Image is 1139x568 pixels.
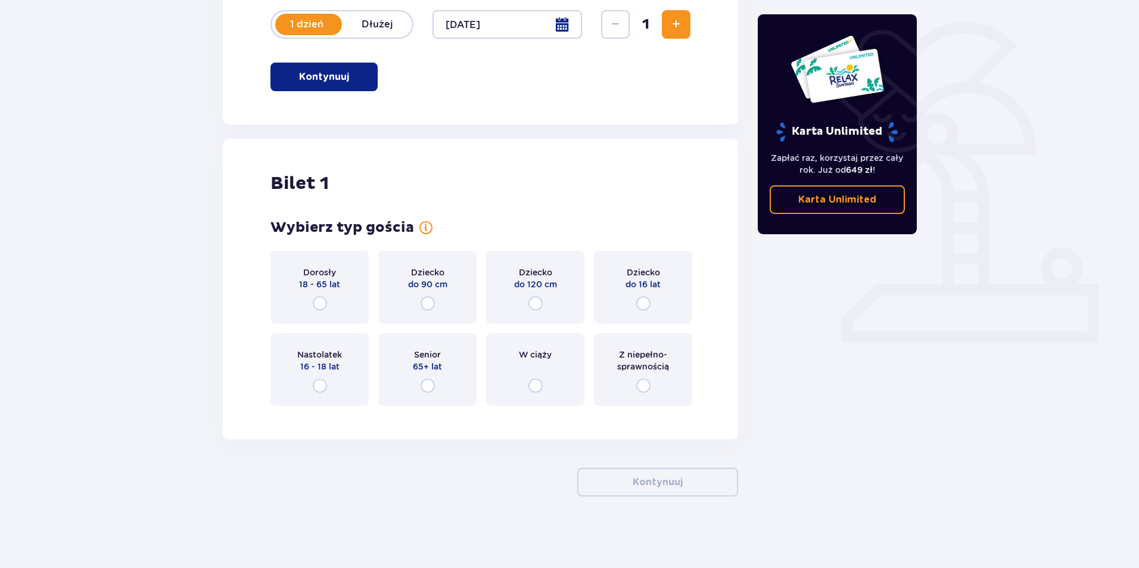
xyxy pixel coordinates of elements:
p: Zapłać raz, korzystaj przez cały rok. Już od ! [770,152,905,176]
p: 1 dzień [272,18,342,31]
span: Dziecko [411,266,444,278]
span: W ciąży [519,349,552,361]
span: Senior [414,349,441,361]
span: Z niepełno­sprawnością [605,349,681,373]
p: Kontynuuj [299,70,349,83]
p: Dłużej [342,18,412,31]
p: Karta Unlimited [775,122,899,142]
span: do 16 lat [625,278,661,290]
span: 16 - 18 lat [300,361,340,373]
a: Karta Unlimited [770,185,905,214]
button: Kontynuuj [577,468,738,496]
button: Zwiększ [662,10,690,39]
span: 1 [632,15,659,33]
span: Dziecko [519,266,552,278]
h3: Wybierz typ gościa [270,219,414,237]
span: 65+ lat [413,361,442,373]
img: Dwie karty całoroczne do Suntago z napisem 'UNLIMITED RELAX', na białym tle z tropikalnymi liśćmi... [790,35,885,104]
button: Zmniejsz [601,10,630,39]
button: Kontynuuj [270,63,378,91]
span: do 120 cm [514,278,557,290]
p: Karta Unlimited [798,193,876,206]
h2: Bilet 1 [270,172,329,195]
p: Kontynuuj [633,476,683,489]
span: Dziecko [627,266,660,278]
span: Dorosły [303,266,336,278]
span: 18 - 65 lat [299,278,340,290]
span: 649 zł [846,165,873,175]
span: do 90 cm [408,278,447,290]
span: Nastolatek [297,349,342,361]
